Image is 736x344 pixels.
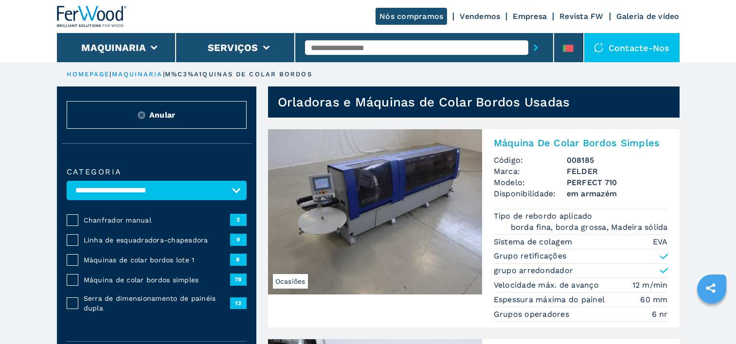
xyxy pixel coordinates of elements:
em: EVA [653,236,668,247]
p: Velocidade máx. de avanço [494,280,602,291]
p: Grupos operadores [494,309,572,320]
h1: Orladoras e Máquinas de Colar Bordos Usadas [278,94,570,110]
iframe: Chat [695,300,729,337]
a: Galeria de vídeo [616,12,680,21]
em: 12 m/min [632,279,668,291]
img: Contacte-nos [594,43,604,52]
em: 6 nr [652,309,668,320]
span: Anular [149,109,176,120]
span: Chanfrador manual [84,215,230,225]
img: Reset [138,111,145,119]
img: Máquina De Colar Bordos Simples FELDER PERFECT 710 [268,129,482,294]
label: categoria [67,168,247,176]
p: grupo arredondador [494,265,574,276]
div: Contacte-nos [584,33,680,62]
button: submit-button [528,36,543,59]
span: 8 [230,254,247,265]
a: maquinaria [112,70,163,78]
button: Maquinaria [81,42,146,53]
p: Sistema de colagem [494,237,575,247]
span: 78 [230,274,247,285]
span: Código: [494,155,567,166]
a: Vendemos [460,12,500,21]
span: em armazém [567,188,668,199]
h2: Máquina De Colar Bordos Simples [494,137,668,149]
span: 9 [230,234,247,245]
span: Marca: [494,166,567,177]
em: borda fina, borda grossa, Madeira sólida [511,222,668,233]
p: Espessura máxima do painel [494,294,608,305]
span: 12 [230,297,247,309]
em: 60 mm [640,294,667,305]
h3: FELDER [567,166,668,177]
span: Disponibilidade: [494,188,567,199]
a: Máquina De Colar Bordos Simples FELDER PERFECT 710OcasiõesMáquina De Colar Bordos SimplesCódigo:0... [268,129,680,327]
span: Máquina de colar bordos simples [84,275,230,285]
a: HOMEPAGE [67,70,110,78]
p: Tipo de rebordo aplicado [494,211,595,222]
p: m%C3%A1quinas de colar bordos [165,70,312,79]
span: Màquinas de colar bordos lote 1 [84,255,230,265]
span: Ocasiões [273,274,308,289]
span: | [109,70,111,78]
h3: PERFECT 710 [567,177,668,188]
span: 2 [230,214,247,225]
p: Grupo retificações [494,251,567,261]
a: sharethis [699,276,723,300]
img: Ferwood [57,6,127,27]
a: Empresa [513,12,547,21]
span: Linha de esquadradora-chapeadora [84,235,230,245]
a: Revista FW [559,12,604,21]
span: Modelo: [494,177,567,188]
button: Serviços [208,42,258,53]
h3: 008185 [567,155,668,166]
button: ResetAnular [67,101,247,129]
span: Serra de dimensionamento de painéis dupla [84,293,230,313]
a: Nós compramos [376,8,447,25]
span: | [163,70,165,78]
